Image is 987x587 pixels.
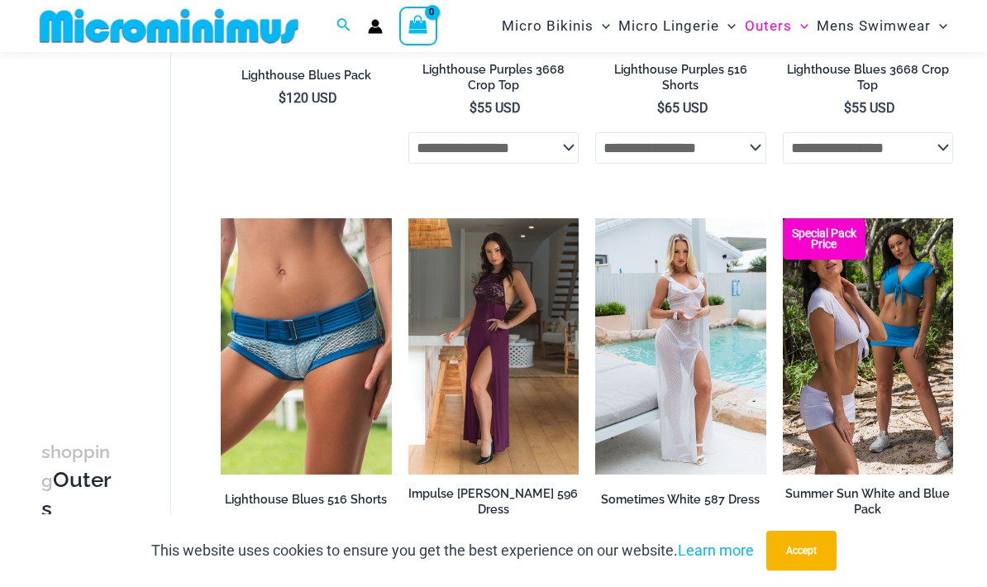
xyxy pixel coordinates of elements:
[813,5,951,47] a: Mens SwimwearMenu ToggleMenu Toggle
[408,218,579,475] img: Impulse Berry 596 Dress 02
[595,218,765,475] a: Sometimes White 587 Dress 08Sometimes White 587 Dress 09Sometimes White 587 Dress 09
[595,62,765,99] a: Lighthouse Purples 516 Shorts
[408,62,579,99] a: Lighthouse Purples 3668 Crop Top
[783,228,865,250] b: Special Pack Price
[792,5,808,47] span: Menu Toggle
[657,100,665,116] span: $
[618,5,719,47] span: Micro Lingerie
[783,486,953,517] h2: Summer Sun White and Blue Pack
[783,62,953,99] a: Lighthouse Blues 3668 Crop Top
[745,5,792,47] span: Outers
[595,218,765,475] img: Sometimes White 587 Dress 08
[279,90,337,106] bdi: 120 USD
[783,486,953,523] a: Summer Sun White and Blue Pack
[221,492,391,513] a: Lighthouse Blues 516 Shorts
[221,218,391,475] a: Lighthouse Blues 516 Short 01Lighthouse Blues 516 Short 03Lighthouse Blues 516 Short 03
[279,90,286,106] span: $
[368,19,383,34] a: Account icon link
[221,68,391,89] a: Lighthouse Blues Pack
[408,486,579,517] h2: Impulse [PERSON_NAME] 596 Dress
[595,62,765,93] h2: Lighthouse Purples 516 Shorts
[741,5,813,47] a: OutersMenu ToggleMenu Toggle
[817,5,931,47] span: Mens Swimwear
[41,437,112,523] h3: Outers
[719,5,736,47] span: Menu Toggle
[594,5,610,47] span: Menu Toggle
[783,218,953,475] a: Summer Sun White and Blue Pack Summer Sun Blue 9116 Top 522 Skirt 04Summer Sun Blue 9116 Top 522 ...
[151,538,754,563] p: This website uses cookies to ensure you get the best experience on our website.
[408,62,579,93] h2: Lighthouse Purples 3668 Crop Top
[495,2,954,50] nav: Site Navigation
[41,441,110,491] span: shopping
[41,55,190,386] iframe: TrustedSite Certified
[408,218,579,475] a: Impulse Berry 596 Dress 02Impulse Berry 596 Dress 03Impulse Berry 596 Dress 03
[614,5,740,47] a: Micro LingerieMenu ToggleMenu Toggle
[470,100,477,116] span: $
[844,100,851,116] span: $
[470,100,521,116] bdi: 55 USD
[221,68,391,84] h2: Lighthouse Blues Pack
[336,16,351,36] a: Search icon link
[595,492,765,508] h2: Sometimes White 587 Dress
[502,5,594,47] span: Micro Bikinis
[783,218,953,475] img: Summer Sun White and Blue Pack
[498,5,614,47] a: Micro BikinisMenu ToggleMenu Toggle
[408,486,579,523] a: Impulse [PERSON_NAME] 596 Dress
[399,7,437,45] a: View Shopping Cart, empty
[221,492,391,508] h2: Lighthouse Blues 516 Shorts
[657,100,708,116] bdi: 65 USD
[678,542,754,559] a: Learn more
[33,7,305,45] img: MM SHOP LOGO FLAT
[931,5,947,47] span: Menu Toggle
[766,531,837,570] button: Accept
[221,218,391,475] img: Lighthouse Blues 516 Short 01
[783,62,953,93] h2: Lighthouse Blues 3668 Crop Top
[595,492,765,513] a: Sometimes White 587 Dress
[844,100,895,116] bdi: 55 USD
